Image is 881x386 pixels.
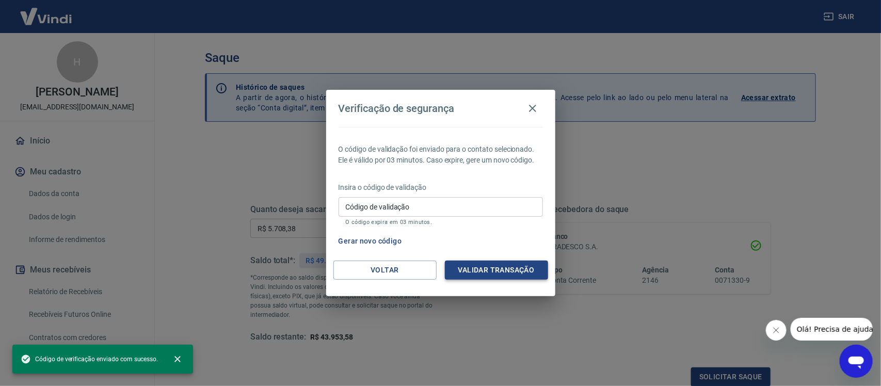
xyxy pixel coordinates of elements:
[445,261,548,280] button: Validar transação
[166,348,189,371] button: close
[21,354,158,364] span: Código de verificação enviado com sucesso.
[791,318,873,341] iframe: Mensagem da empresa
[339,102,455,115] h4: Verificação de segurança
[766,320,787,341] iframe: Fechar mensagem
[334,232,406,251] button: Gerar novo código
[346,219,536,226] p: O código expira em 03 minutos.
[339,144,543,166] p: O código de validação foi enviado para o contato selecionado. Ele é válido por 03 minutos. Caso e...
[333,261,437,280] button: Voltar
[6,7,87,15] span: Olá! Precisa de ajuda?
[339,182,543,193] p: Insira o código de validação
[840,345,873,378] iframe: Botão para abrir a janela de mensagens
